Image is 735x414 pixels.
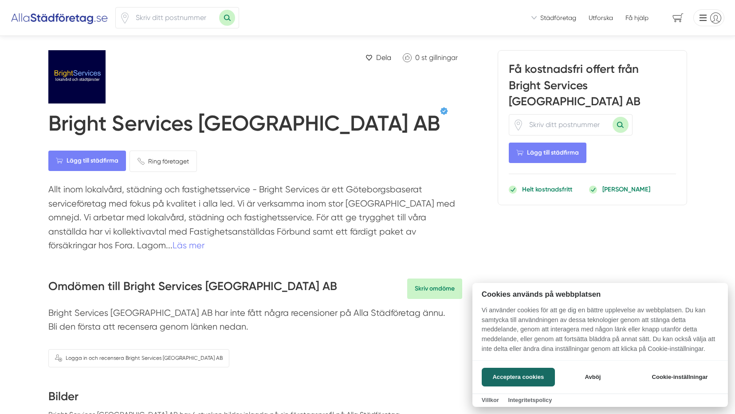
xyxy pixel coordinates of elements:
[482,368,555,386] button: Acceptera cookies
[482,397,499,403] a: Villkor
[641,368,719,386] button: Cookie-inställningar
[472,306,728,360] p: Vi använder cookies för att ge dig en bättre upplevelse av webbplatsen. Du kan samtycka till anvä...
[558,368,628,386] button: Avböj
[472,290,728,299] h2: Cookies används på webbplatsen
[508,397,552,403] a: Integritetspolicy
